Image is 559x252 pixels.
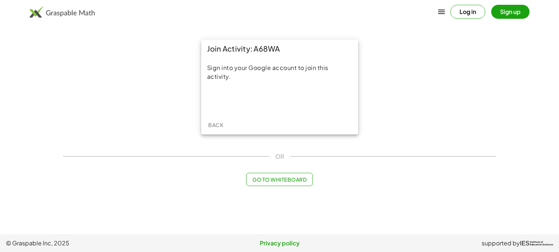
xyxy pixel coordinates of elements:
a: Privacy policy [188,239,371,248]
div: Sign into your Google account to join this activity. [207,63,352,81]
button: Go to Whiteboard [246,173,313,186]
button: Back [204,118,228,132]
button: Sign up [491,5,530,19]
iframe: To enrich screen reader interactions, please activate Accessibility in Grammarly extension settings [239,92,320,108]
span: Institute of Education Sciences [530,241,553,246]
span: Back [208,122,223,128]
div: Join Activity: A68WA [201,40,358,57]
span: Go to Whiteboard [252,176,307,183]
span: supported by [482,239,520,248]
span: © Graspable Inc, 2025 [6,239,188,248]
span: OR [275,152,284,161]
a: IESInstitute ofEducation Sciences [520,239,553,248]
button: Log in [450,5,485,19]
span: IES [520,240,530,247]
